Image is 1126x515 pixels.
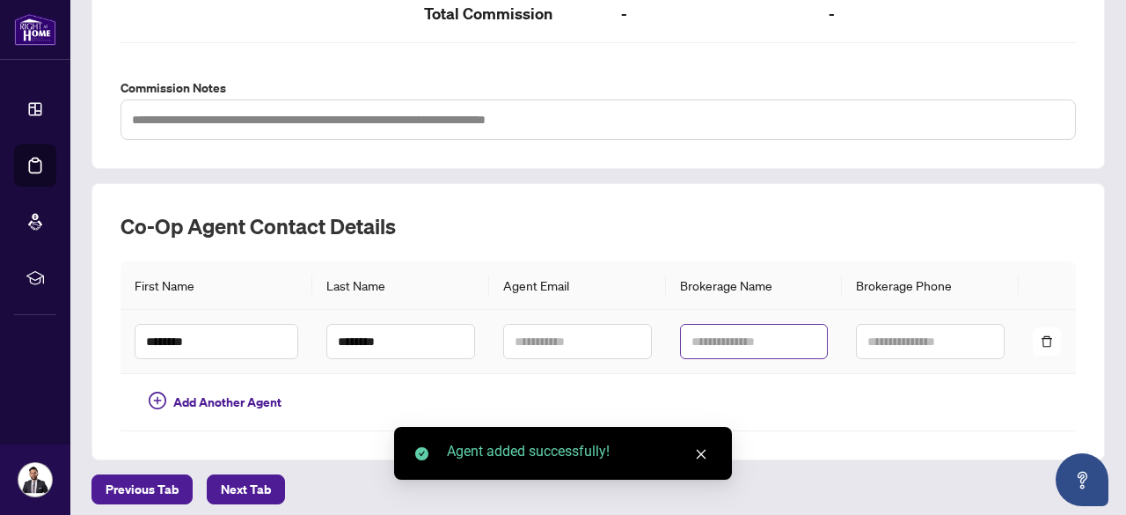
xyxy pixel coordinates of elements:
[842,261,1019,310] th: Brokerage Phone
[666,261,843,310] th: Brokerage Name
[1041,335,1053,348] span: delete
[121,261,312,310] th: First Name
[691,445,711,464] a: Close
[207,475,285,504] button: Next Tab
[1056,453,1108,506] button: Open asap
[695,448,707,460] span: close
[106,475,179,504] span: Previous Tab
[121,212,1076,240] h2: Co-op Agent Contact Details
[312,261,489,310] th: Last Name
[415,447,428,460] span: check-circle
[149,392,166,409] span: plus-circle
[91,475,193,504] button: Previous Tab
[447,441,711,462] div: Agent added successfully!
[173,393,281,412] span: Add Another Agent
[135,388,296,416] button: Add Another Agent
[14,13,56,46] img: logo
[121,78,1076,98] label: Commission Notes
[489,261,666,310] th: Agent Email
[18,463,52,497] img: Profile Icon
[221,475,271,504] span: Next Tab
